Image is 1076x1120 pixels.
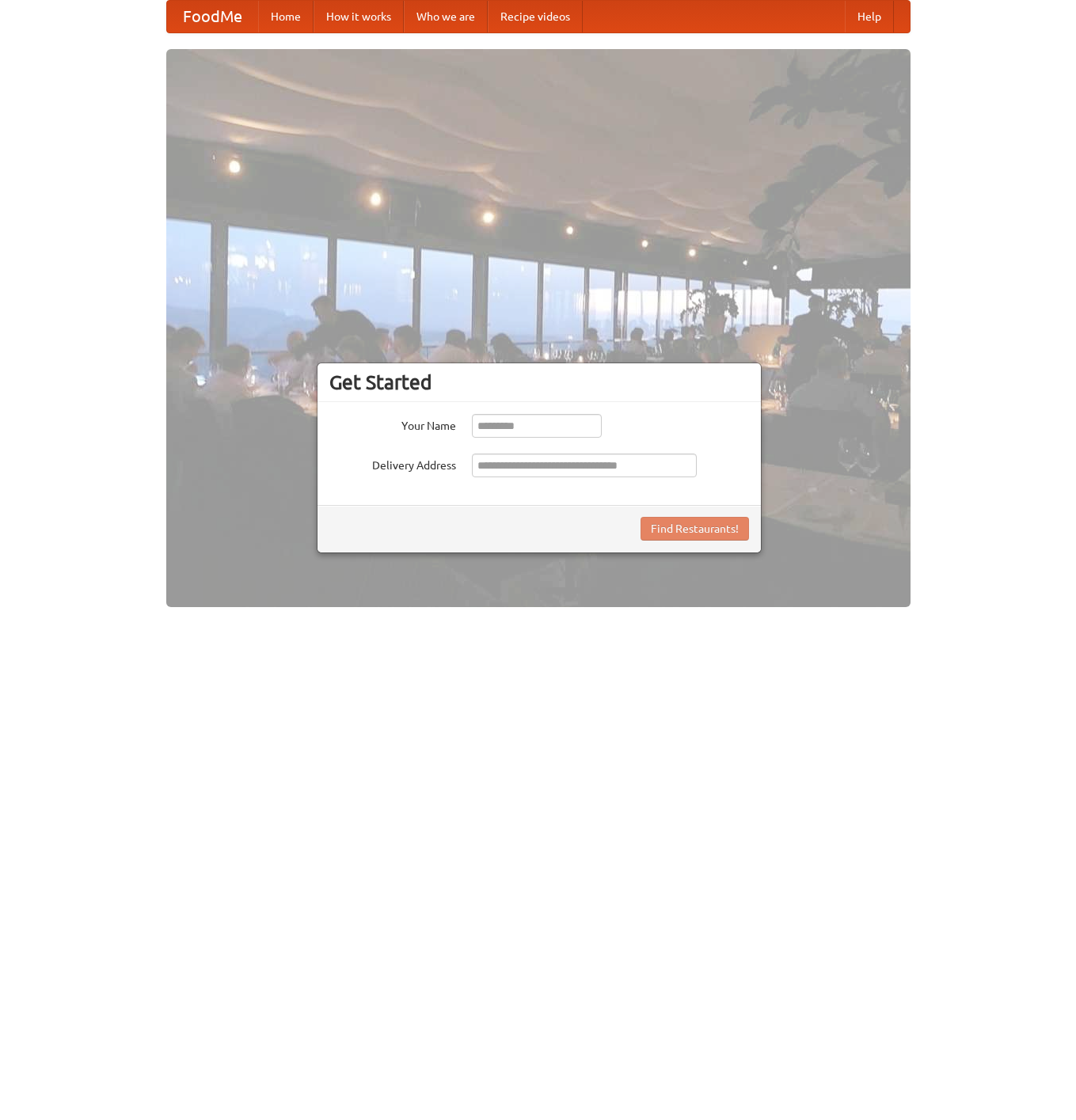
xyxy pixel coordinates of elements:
[488,1,583,32] a: Recipe videos
[404,1,488,32] a: Who we are
[641,517,749,541] button: Find Restaurants!
[258,1,314,32] a: Home
[329,414,456,434] label: Your Name
[314,1,404,32] a: How it works
[845,1,894,32] a: Help
[167,1,258,32] a: FoodMe
[329,454,456,473] label: Delivery Address
[329,370,749,394] h3: Get Started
